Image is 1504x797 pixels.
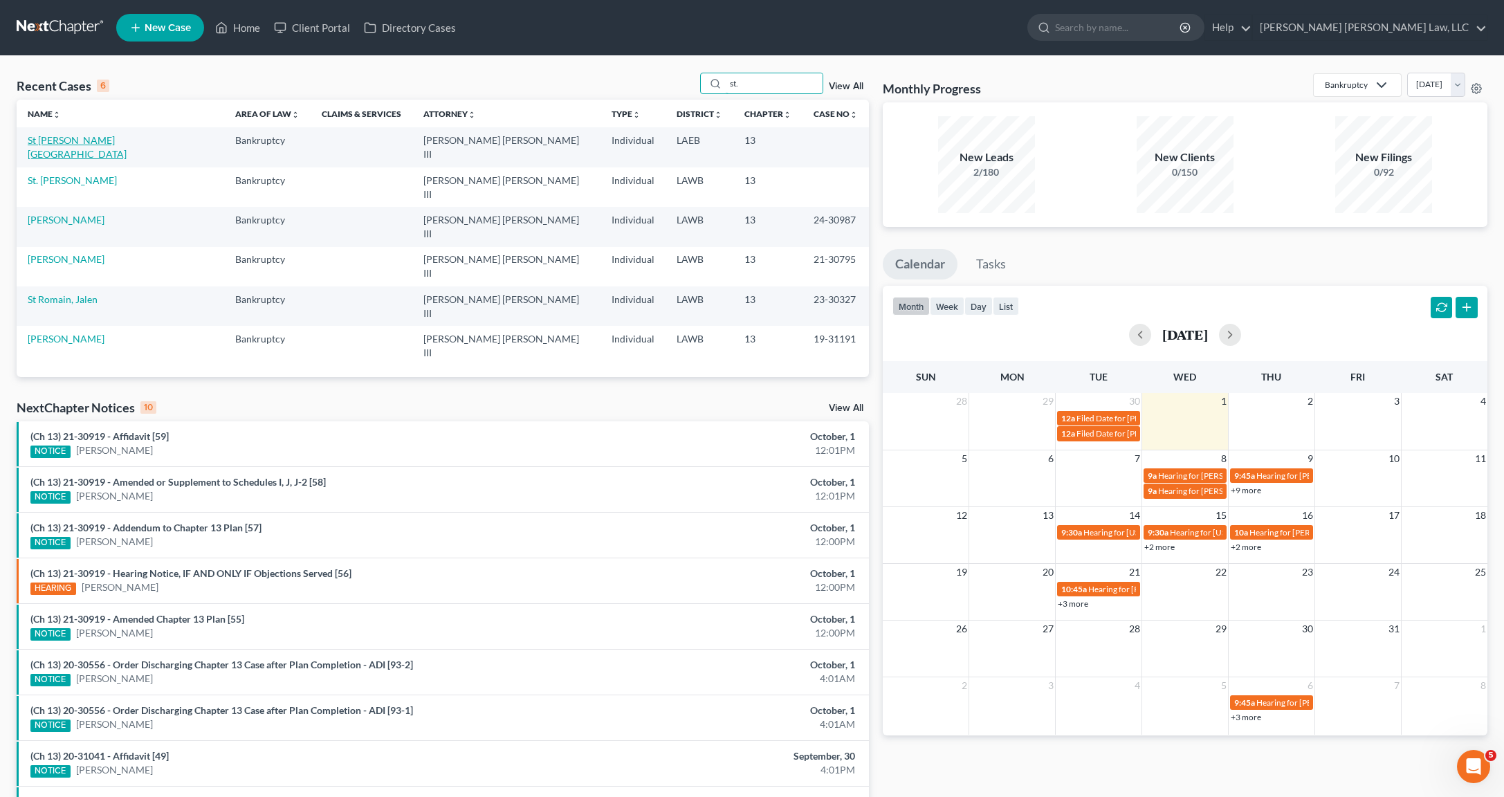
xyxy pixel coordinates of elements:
a: +9 more [1231,485,1261,495]
span: 9a [1148,486,1157,496]
td: Bankruptcy [224,127,311,167]
span: 2 [1306,393,1314,410]
a: Districtunfold_more [677,109,722,119]
span: 1 [1479,621,1487,637]
td: [PERSON_NAME] [PERSON_NAME] III [412,167,600,207]
i: unfold_more [632,111,641,119]
a: Nameunfold_more [28,109,61,119]
span: 3 [1393,393,1401,410]
div: Bankruptcy [1325,79,1368,91]
span: 5 [960,450,969,467]
a: [PERSON_NAME] [28,333,104,345]
td: [PERSON_NAME] [PERSON_NAME] III [412,247,600,286]
span: 16 [1301,507,1314,524]
h3: Monthly Progress [883,80,981,97]
a: (Ch 13) 21-30919 - Affidavit [59] [30,430,169,442]
td: [PERSON_NAME] [PERSON_NAME] III [412,127,600,167]
a: Attorneyunfold_more [423,109,476,119]
div: October, 1 [589,612,855,626]
div: HEARING [30,583,76,595]
span: 30 [1128,393,1141,410]
a: [PERSON_NAME] [PERSON_NAME] Law, LLC [1253,15,1487,40]
a: Tasks [964,249,1018,280]
span: Hearing for [PERSON_NAME] [1256,470,1364,481]
a: [PERSON_NAME] [82,580,158,594]
div: New Filings [1335,149,1432,165]
span: Filed Date for [PERSON_NAME] [1076,413,1192,423]
span: 8 [1479,677,1487,694]
span: 29 [1214,621,1228,637]
span: 4 [1479,393,1487,410]
td: Individual [600,167,666,207]
span: 10:45a [1061,584,1087,594]
span: New Case [145,23,191,33]
a: [PERSON_NAME] [76,717,153,731]
a: [PERSON_NAME] [76,763,153,777]
td: Individual [600,247,666,286]
span: Mon [1000,371,1025,383]
div: 12:01PM [589,443,855,457]
a: Case Nounfold_more [814,109,858,119]
span: 8 [1220,450,1228,467]
a: St Romain, Jalen [28,293,98,305]
span: 4 [1133,677,1141,694]
span: Hearing for [PERSON_NAME] [1256,697,1364,708]
span: 2 [960,677,969,694]
td: 23-30327 [803,286,869,326]
td: 13 [733,247,803,286]
span: Sat [1436,371,1453,383]
div: October, 1 [589,475,855,489]
td: 24-30987 [803,207,869,246]
a: View All [829,82,863,91]
a: Area of Lawunfold_more [235,109,300,119]
span: Thu [1261,371,1281,383]
span: 19 [955,564,969,580]
span: 26 [955,621,969,637]
span: 28 [955,393,969,410]
span: 21 [1128,564,1141,580]
div: NOTICE [30,491,71,504]
a: Directory Cases [357,15,463,40]
td: 13 [733,127,803,167]
div: October, 1 [589,704,855,717]
i: unfold_more [783,111,791,119]
button: list [993,297,1019,315]
a: Calendar [883,249,957,280]
td: 21-30795 [803,247,869,286]
a: +3 more [1231,712,1261,722]
span: 29 [1041,393,1055,410]
div: 12:01PM [589,489,855,503]
span: 3 [1047,677,1055,694]
span: 10 [1387,450,1401,467]
i: unfold_more [468,111,476,119]
button: month [892,297,930,315]
td: LAWB [666,207,733,246]
div: NOTICE [30,674,71,686]
a: [PERSON_NAME] [28,253,104,265]
span: 30 [1301,621,1314,637]
i: unfold_more [714,111,722,119]
div: NOTICE [30,628,71,641]
a: [PERSON_NAME] [76,443,153,457]
td: LAEB [666,127,733,167]
a: (Ch 13) 20-30556 - Order Discharging Chapter 13 Case after Plan Completion - ADI [93-1] [30,704,413,716]
td: Bankruptcy [224,286,311,326]
span: 1 [1220,393,1228,410]
td: LAWB [666,247,733,286]
td: [PERSON_NAME] [PERSON_NAME] III [412,326,600,365]
span: Hearing for [PERSON_NAME] [1088,584,1196,594]
td: Individual [600,127,666,167]
span: 9a [1148,470,1157,481]
span: 9:45a [1234,697,1255,708]
span: 6 [1306,677,1314,694]
span: 14 [1128,507,1141,524]
span: 10a [1234,527,1248,538]
div: 4:01AM [589,672,855,686]
a: [PERSON_NAME] [28,214,104,226]
span: 12a [1061,428,1075,439]
span: 31 [1387,621,1401,637]
span: 20 [1041,564,1055,580]
td: 19-31191 [803,326,869,365]
a: (Ch 13) 21-30919 - Hearing Notice, IF AND ONLY IF Objections Served [56] [30,567,351,579]
a: St. [PERSON_NAME] [28,174,117,186]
